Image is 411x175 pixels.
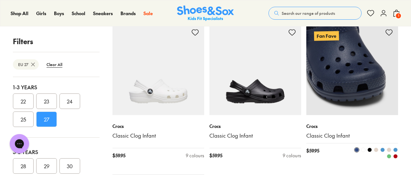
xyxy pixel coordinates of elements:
[93,10,113,17] a: Sneakers
[36,10,46,17] a: Girls
[36,158,57,174] button: 29
[11,10,28,16] span: Shop All
[36,112,57,127] button: 27
[143,10,153,16] span: Sale
[54,10,64,16] span: Boys
[13,36,100,47] p: Filters
[6,132,32,156] iframe: Gorgias live chat messenger
[269,7,362,20] button: Search our range of products
[177,5,234,21] a: Shoes & Sox
[186,152,204,159] div: 9 colours
[121,10,136,17] a: Brands
[93,10,113,16] span: Sneakers
[112,132,204,139] a: Classic Clog Infant
[121,10,136,16] span: Brands
[306,24,398,115] a: Fan Fave
[314,31,339,41] p: Fan Fave
[13,59,39,70] btn: EU 27
[143,10,153,17] a: Sale
[306,147,319,159] span: $ 59.95
[13,93,34,109] button: 22
[13,83,100,91] div: 1-3 Years
[112,123,204,130] p: Crocs
[13,148,100,156] div: 3-8 Years
[393,6,400,20] button: 1
[112,152,125,159] span: $ 59.95
[395,13,402,19] span: 1
[41,59,68,70] btn: Clear All
[306,132,398,139] a: Classic Clog Infant
[209,123,301,130] p: Crocs
[209,132,301,139] a: Classic Clog Infant
[59,158,80,174] button: 30
[283,152,301,159] div: 9 colours
[13,112,34,127] button: 25
[282,10,335,16] span: Search our range of products
[72,10,85,17] a: School
[13,158,34,174] button: 28
[36,10,46,16] span: Girls
[209,152,222,159] span: $ 59.95
[36,93,57,109] button: 23
[54,10,64,17] a: Boys
[306,123,398,130] p: Crocs
[72,10,85,16] span: School
[11,10,28,17] a: Shop All
[177,5,234,21] img: SNS_Logo_Responsive.svg
[59,93,80,109] button: 24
